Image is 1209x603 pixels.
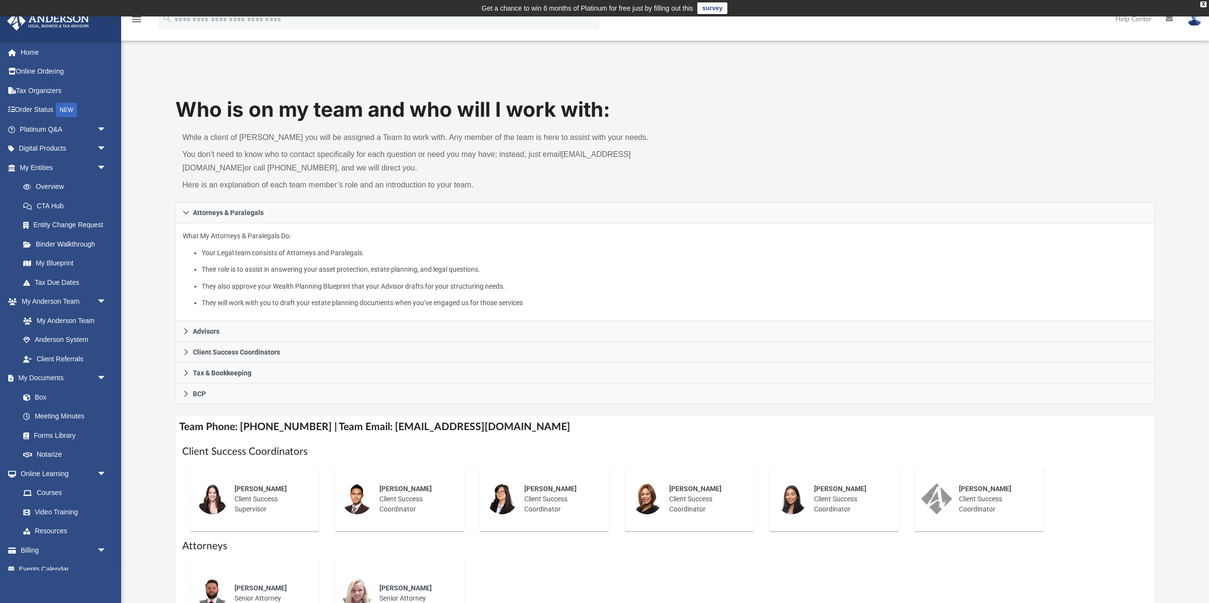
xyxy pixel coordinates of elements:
a: Meeting Minutes [14,407,116,426]
img: Anderson Advisors Platinum Portal [4,12,92,31]
span: Tax & Bookkeeping [193,370,251,376]
i: menu [131,14,142,25]
div: close [1200,1,1207,7]
a: My Anderson Teamarrow_drop_down [7,292,116,311]
a: Tax & Bookkeeping [175,363,1155,384]
a: BCP [175,384,1155,404]
a: menu [131,18,142,25]
span: arrow_drop_down [97,369,116,388]
p: While a client of [PERSON_NAME] you will be assigned a Team to work with. Any member of the team ... [182,131,658,144]
span: BCP [193,390,206,397]
li: Their role is to assist in answering your asset protection, estate planning, and legal questions. [202,263,1147,276]
li: Your Legal team consists of Attorneys and Paralegals. [202,247,1147,259]
a: Courses [14,483,116,503]
a: [EMAIL_ADDRESS][DOMAIN_NAME] [182,150,630,172]
a: Client Referrals [14,349,116,369]
span: [PERSON_NAME] [959,485,1011,493]
a: Billingarrow_drop_down [7,541,121,560]
a: My Anderson Team [14,311,111,330]
span: [PERSON_NAME] [669,485,722,493]
img: User Pic [1187,12,1202,26]
span: [PERSON_NAME] [235,485,287,493]
a: Video Training [14,502,111,522]
a: Notarize [14,445,116,464]
a: Attorneys & Paralegals [175,202,1155,223]
img: thumbnail [342,483,373,514]
a: Platinum Q&Aarrow_drop_down [7,120,121,139]
a: My Entitiesarrow_drop_down [7,158,121,177]
span: [PERSON_NAME] [379,584,432,592]
span: arrow_drop_down [97,120,116,139]
a: Forms Library [14,426,111,445]
a: Online Learningarrow_drop_down [7,464,116,483]
a: My Documentsarrow_drop_down [7,369,116,388]
span: [PERSON_NAME] [814,485,866,493]
div: Attorneys & Paralegals [175,223,1155,322]
h1: Client Success Coordinators [182,445,1148,459]
img: thumbnail [487,483,518,514]
span: arrow_drop_down [97,292,116,312]
img: thumbnail [776,483,807,514]
span: arrow_drop_down [97,464,116,484]
div: Client Success Coordinator [373,477,457,521]
a: Events Calendar [7,560,121,579]
a: My Blueprint [14,254,116,273]
div: Get a chance to win 6 months of Platinum for free just by filling out this [482,2,693,14]
div: Client Success Coordinator [807,477,892,521]
div: Client Success Coordinator [662,477,747,521]
li: They will work with you to draft your estate planning documents when you’ve engaged us for those ... [202,297,1147,309]
a: Tax Due Dates [14,273,121,292]
a: Advisors [175,321,1155,342]
a: Overview [14,177,121,197]
a: Tax Organizers [7,81,121,100]
a: Digital Productsarrow_drop_down [7,139,121,158]
a: survey [697,2,727,14]
a: Binder Walkthrough [14,234,121,254]
span: [PERSON_NAME] [524,485,577,493]
img: thumbnail [921,483,952,514]
p: Here is an explanation of each team member’s role and an introduction to your team. [182,178,658,192]
img: thumbnail [197,483,228,514]
a: CTA Hub [14,196,121,216]
span: arrow_drop_down [97,541,116,560]
h1: Attorneys [182,539,1148,553]
span: Advisors [193,328,220,335]
div: Client Success Coordinator [518,477,602,521]
a: Entity Change Request [14,216,121,235]
a: Order StatusNEW [7,100,121,120]
li: They also approve your Wealth Planning Blueprint that your Advisor drafts for your structuring ne... [202,280,1147,293]
a: Home [7,43,121,62]
i: search [162,13,173,24]
span: Attorneys & Paralegals [193,209,264,216]
p: You don’t need to know who to contact specifically for each question or need you may have; instea... [182,148,658,175]
span: [PERSON_NAME] [379,485,432,493]
p: What My Attorneys & Paralegals Do: [183,230,1147,309]
h1: Who is on my team and who will I work with: [175,95,1155,124]
div: Client Success Supervisor [228,477,313,521]
span: [PERSON_NAME] [235,584,287,592]
span: Client Success Coordinators [193,349,280,356]
a: Online Ordering [7,62,121,81]
span: arrow_drop_down [97,139,116,159]
h4: Team Phone: [PHONE_NUMBER] | Team Email: [EMAIL_ADDRESS][DOMAIN_NAME] [175,416,1155,438]
a: Resources [14,522,116,541]
a: Box [14,387,111,407]
img: thumbnail [631,483,662,514]
a: Client Success Coordinators [175,342,1155,363]
a: Anderson System [14,330,116,350]
div: NEW [56,103,77,117]
span: arrow_drop_down [97,158,116,178]
div: Client Success Coordinator [952,477,1037,521]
